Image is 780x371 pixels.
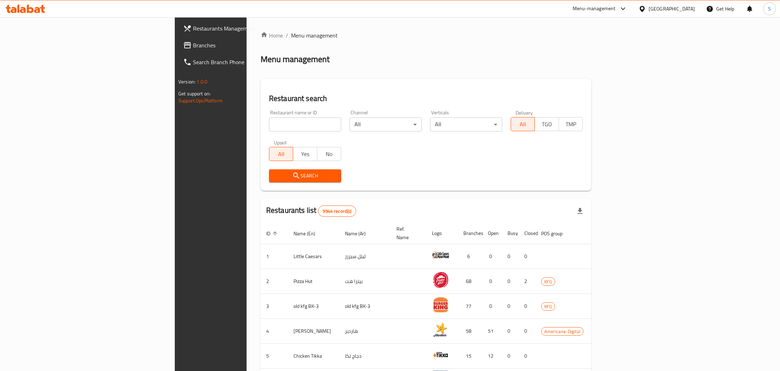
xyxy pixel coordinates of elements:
span: Yes [296,149,314,159]
h2: Menu management [261,54,330,65]
button: Yes [293,147,317,161]
a: Support.OpsPlatform [178,96,223,105]
div: Export file [572,203,588,220]
td: 0 [482,244,502,269]
span: Search [275,171,336,180]
div: Menu-management [573,5,616,13]
span: KFG [541,278,555,286]
span: All [272,149,290,159]
span: POS group [541,229,572,238]
span: Name (Ar) [345,229,375,238]
div: Total records count [318,205,356,217]
h2: Restaurants list [266,205,356,217]
img: old kfg BK-3 [432,296,449,313]
td: 0 [482,269,502,294]
span: Ref. Name [396,225,418,242]
div: All [350,117,422,131]
td: 6 [458,244,482,269]
h2: Restaurant search [269,93,583,104]
span: KFG [541,303,555,311]
img: Little Caesars [432,246,449,264]
th: Branches [458,223,482,244]
label: Upsell [274,140,287,145]
td: Little Caesars [288,244,339,269]
span: 9944 record(s) [318,208,356,215]
td: Chicken Tikka [288,344,339,369]
button: No [317,147,341,161]
td: بيتزا هت [339,269,391,294]
td: 0 [502,319,519,344]
td: 0 [519,294,536,319]
button: Search [269,169,341,182]
span: Name (En) [294,229,324,238]
span: Restaurants Management [193,24,299,33]
td: 0 [502,294,519,319]
td: ليتل سيزرز [339,244,391,269]
label: Delivery [516,110,533,115]
th: Open [482,223,502,244]
td: 68 [458,269,482,294]
span: TGO [538,119,556,129]
td: 77 [458,294,482,319]
td: 0 [519,319,536,344]
button: All [511,117,535,131]
td: 0 [519,244,536,269]
span: TMP [562,119,580,129]
td: 0 [519,344,536,369]
th: Closed [519,223,536,244]
td: 0 [502,344,519,369]
th: Busy [502,223,519,244]
span: Get support on: [178,89,210,98]
td: دجاج تكا [339,344,391,369]
div: [GEOGRAPHIC_DATA] [649,5,695,13]
td: Pizza Hut [288,269,339,294]
th: Logo [426,223,458,244]
nav: breadcrumb [261,31,591,40]
td: 58 [458,319,482,344]
a: Restaurants Management [178,20,305,37]
span: Search Branch Phone [193,58,299,66]
td: old kfg BK-3 [339,294,391,319]
td: 12 [482,344,502,369]
span: 1.0.0 [196,77,207,86]
td: 2 [519,269,536,294]
span: ID [266,229,279,238]
button: TMP [559,117,583,131]
button: TGO [534,117,559,131]
img: Pizza Hut [432,271,449,289]
div: All [430,117,502,131]
span: Menu management [291,31,338,40]
a: Branches [178,37,305,54]
td: هارديز [339,319,391,344]
td: 51 [482,319,502,344]
a: Search Branch Phone [178,54,305,70]
td: 15 [458,344,482,369]
span: Branches [193,41,299,49]
td: 0 [502,269,519,294]
img: Hardee's [432,321,449,338]
span: No [320,149,338,159]
img: Chicken Tikka [432,346,449,363]
input: Search for restaurant name or ID.. [269,117,341,131]
span: Americana-Digital [541,328,583,336]
span: Version: [178,77,195,86]
span: S [768,5,771,13]
td: 0 [502,244,519,269]
td: [PERSON_NAME] [288,319,339,344]
span: All [514,119,532,129]
td: old kfg BK-3 [288,294,339,319]
button: All [269,147,293,161]
td: 0 [482,294,502,319]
